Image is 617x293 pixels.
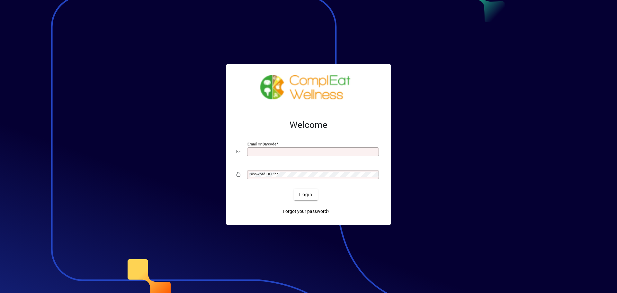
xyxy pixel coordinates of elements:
[280,206,332,217] a: Forgot your password?
[237,120,380,131] h2: Welcome
[299,191,312,198] span: Login
[247,142,276,146] mat-label: Email or Barcode
[294,189,317,200] button: Login
[249,172,276,176] mat-label: Password or Pin
[283,208,329,215] span: Forgot your password?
